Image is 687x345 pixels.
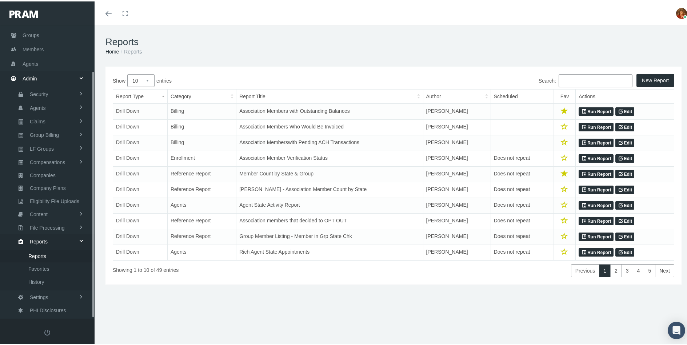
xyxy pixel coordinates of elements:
a: Run Report [579,122,613,130]
a: Edit [615,106,635,115]
td: Drill Down [113,243,168,259]
span: Members [23,41,44,55]
a: 3 [622,263,633,276]
td: Drill Down [113,212,168,228]
td: [PERSON_NAME] [423,243,491,259]
span: Claims [30,114,45,126]
td: [PERSON_NAME] [423,165,491,181]
h1: Reports [105,35,682,46]
th: Actions [576,88,674,103]
img: PRAM_20_x_78.png [9,9,38,16]
a: Edit [615,200,635,209]
span: Admin [23,70,37,84]
th: Fav [554,88,575,103]
a: 1 [599,263,611,276]
span: Reports [28,249,46,261]
span: Companies [30,168,56,180]
span: LF Groups [30,141,54,154]
th: Category: activate to sort column ascending [167,88,236,103]
a: Edit [615,247,635,255]
td: Does not repeat [491,243,554,259]
a: Edit [615,122,635,130]
td: Drill Down [113,150,168,165]
th: Report Title: activate to sort column ascending [236,88,423,103]
td: Drill Down [113,165,168,181]
td: Reference Report [167,165,236,181]
select: Showentries [127,73,155,86]
td: Association members that decided to OPT OUT [236,212,423,228]
a: Run Report [579,215,613,224]
a: Home [105,47,119,53]
span: Agents [23,56,39,70]
span: Groups [23,27,39,41]
td: Drill Down [113,102,168,118]
td: Does not repeat [491,228,554,243]
label: Search: [394,73,632,86]
td: Agents [167,243,236,259]
label: Show entries [113,73,394,86]
td: Drill Down [113,181,168,197]
a: Edit [615,168,635,177]
a: Edit [615,184,635,193]
td: [PERSON_NAME] [423,134,491,150]
td: [PERSON_NAME] [423,228,491,243]
a: Run Report [579,247,613,255]
td: Drill Down [113,197,168,212]
li: Reports [119,46,142,54]
td: Does not repeat [491,165,554,181]
a: Run Report [579,184,613,193]
span: Group Billing [30,127,59,140]
a: Run Report [579,168,613,177]
td: Billing [167,134,236,150]
th: Report Type: activate to sort column descending [113,88,168,103]
span: Reports [30,234,48,246]
span: Content [30,207,48,219]
button: New Report [636,72,674,86]
a: Previous [571,263,599,276]
th: Author: activate to sort column ascending [423,88,491,103]
span: Company Plans [30,181,66,193]
span: Agents [30,100,46,113]
span: PHI Disclosures [30,303,66,315]
td: Does not repeat [491,181,554,197]
a: 5 [644,263,655,276]
span: Favorites [28,261,49,274]
img: S_Profile_Picture_5386.jpg [676,7,687,17]
td: Agents [167,197,236,212]
a: Run Report [579,231,613,240]
td: Agent State Activity Report [236,197,423,212]
td: Drill Down [113,228,168,243]
td: [PERSON_NAME] [423,197,491,212]
td: Association Memberswith Pending ACH Transactions [236,134,423,150]
span: Settings [30,290,48,302]
a: Edit [615,153,635,162]
td: [PERSON_NAME] [423,150,491,165]
a: Edit [615,215,635,224]
td: Drill Down [113,134,168,150]
th: Scheduled [491,88,554,103]
td: Does not repeat [491,212,554,228]
td: Billing [167,102,236,118]
td: Association Members with Outstanding Balances [236,102,423,118]
td: Reference Report [167,212,236,228]
span: History [28,274,44,287]
a: 4 [633,263,644,276]
span: File Processing [30,220,65,233]
td: Reference Report [167,181,236,197]
td: [PERSON_NAME] [423,102,491,118]
input: Search: [559,73,632,86]
a: Edit [615,231,635,240]
td: Rich Agent State Appointments [236,243,423,259]
a: Run Report [579,106,613,115]
td: Association Member Verification Status [236,150,423,165]
span: Security [30,87,48,99]
a: Next [655,263,674,276]
a: Run Report [579,153,613,162]
td: Does not repeat [491,150,554,165]
td: Drill Down [113,118,168,134]
td: Group Member Listing - Member in Grp State Chk [236,228,423,243]
td: Member Count by State & Group [236,165,423,181]
td: [PERSON_NAME] [423,212,491,228]
td: Association Members Who Would Be Invoiced [236,118,423,134]
span: Compensations [30,155,65,167]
